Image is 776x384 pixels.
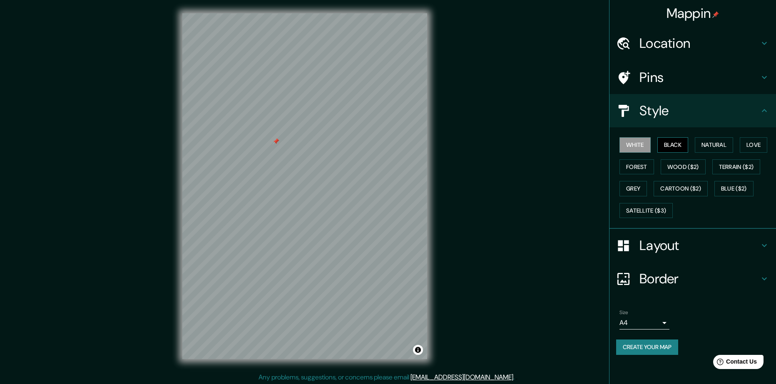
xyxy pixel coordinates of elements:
[654,181,708,196] button: Cartoon ($2)
[619,159,654,175] button: Forest
[657,137,689,153] button: Black
[712,159,761,175] button: Terrain ($2)
[413,345,423,355] button: Toggle attribution
[609,262,776,295] div: Border
[619,181,647,196] button: Grey
[639,237,759,254] h4: Layout
[712,11,719,18] img: pin-icon.png
[702,352,767,375] iframe: Help widget launcher
[619,137,651,153] button: White
[619,203,673,218] button: Satellite ($3)
[259,372,515,382] p: Any problems, suggestions, or concerns please email .
[182,13,427,359] canvas: Map
[619,316,669,329] div: A4
[661,159,706,175] button: Wood ($2)
[639,102,759,119] h4: Style
[639,270,759,287] h4: Border
[619,309,628,316] label: Size
[410,373,513,382] a: [EMAIL_ADDRESS][DOMAIN_NAME]
[609,61,776,94] div: Pins
[515,372,516,382] div: .
[639,35,759,52] h4: Location
[695,137,733,153] button: Natural
[609,229,776,262] div: Layout
[616,339,678,355] button: Create your map
[714,181,754,196] button: Blue ($2)
[516,372,517,382] div: .
[609,27,776,60] div: Location
[667,5,719,22] h4: Mappin
[609,94,776,127] div: Style
[639,69,759,86] h4: Pins
[740,137,767,153] button: Love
